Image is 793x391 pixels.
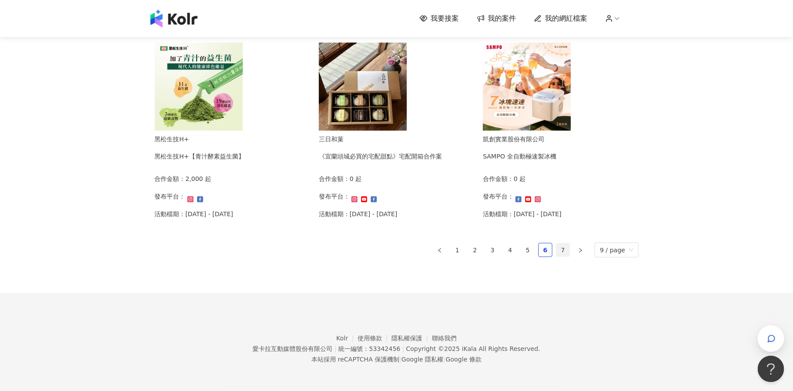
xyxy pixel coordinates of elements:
[488,14,516,23] span: 我的案件
[319,134,442,144] div: 三日和菓
[338,345,400,352] div: 統一編號：53342456
[483,209,562,219] p: 活動檔期：[DATE] - [DATE]
[334,345,336,352] span: |
[446,356,482,363] a: Google 條款
[402,356,444,363] a: Google 隱私權
[319,209,398,219] p: 活動檔期：[DATE] - [DATE]
[503,243,517,257] li: 4
[155,43,243,131] img: 青汁酵素益生菌
[483,151,556,161] div: SAMPO 全自動極速製冰機
[420,14,459,23] a: 我要接案
[399,356,402,363] span: |
[468,243,482,257] li: 2
[431,14,459,23] span: 我要接案
[758,356,784,382] iframe: Help Scout Beacon - Open
[574,243,588,257] li: Next Page
[534,14,588,23] a: 我的網紅檔案
[483,192,514,201] p: 發布平台：
[521,243,534,257] a: 5
[392,335,432,342] a: 隱私權保護
[186,174,212,184] p: 2,000 起
[539,243,552,257] a: 6
[486,243,499,257] a: 3
[155,151,245,161] div: 黑松生技H+【青汁酵素益生菌】
[319,174,350,184] p: 合作金額：
[486,243,500,257] li: 3
[155,134,245,144] div: 黑松生技H+
[155,192,186,201] p: 發布平台：
[155,174,186,184] p: 合作金額：
[462,345,477,352] a: iKala
[477,14,516,23] a: 我的案件
[483,134,556,144] div: 凱創實業股份有限公司
[433,243,447,257] button: left
[556,243,570,257] a: 7
[432,335,457,342] a: 聯絡我們
[350,174,362,184] p: 0 起
[433,243,447,257] li: Previous Page
[150,10,197,27] img: logo
[578,248,583,253] span: right
[252,345,333,352] div: 愛卡拉互動媒體股份有限公司
[319,43,407,131] img: 《宜蘭頭城必買的宅配甜點》宅配開箱合作案
[556,243,570,257] li: 7
[311,354,482,365] span: 本站採用 reCAPTCHA 保護機制
[595,243,639,258] div: Page Size
[574,243,588,257] button: right
[402,345,404,352] span: |
[450,243,464,257] li: 1
[538,243,552,257] li: 6
[483,174,514,184] p: 合作金額：
[545,14,588,23] span: 我的網紅檔案
[521,243,535,257] li: 5
[336,335,358,342] a: Kolr
[504,243,517,257] a: 4
[483,43,571,131] img: SAMPO 全自動極速製冰機
[358,335,392,342] a: 使用條款
[406,345,540,352] div: Copyright © 2025 All Rights Reserved.
[444,356,446,363] span: |
[451,243,464,257] a: 1
[437,248,442,253] span: left
[468,243,482,257] a: 2
[514,174,526,184] p: 0 起
[319,151,442,161] div: 《宜蘭頭城必買的宅配甜點》宅配開箱合作案
[155,209,234,219] p: 活動檔期：[DATE] - [DATE]
[319,192,350,201] p: 發布平台：
[600,243,633,257] span: 9 / page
